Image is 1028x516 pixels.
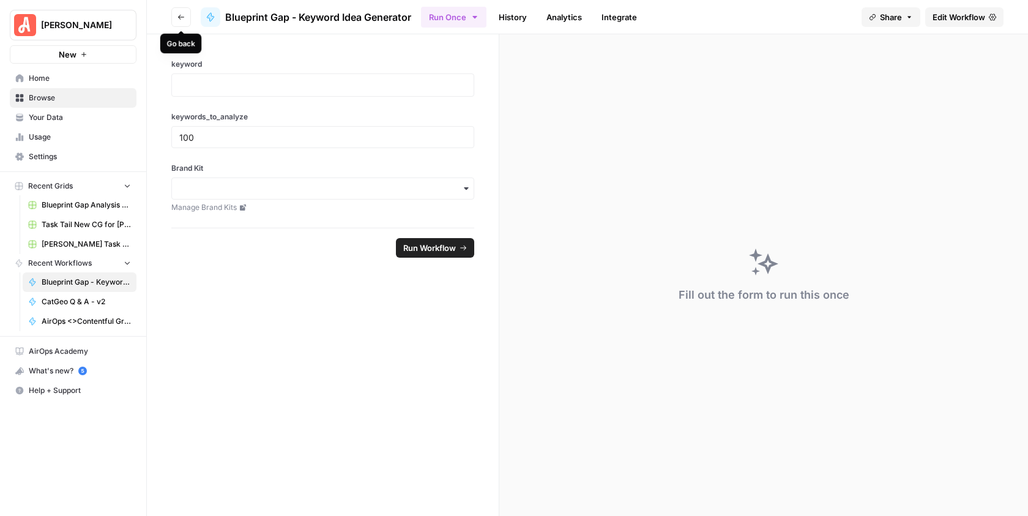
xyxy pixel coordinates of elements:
[594,7,644,27] a: Integrate
[403,242,456,254] span: Run Workflow
[14,14,36,36] img: Angi Logo
[42,219,131,230] span: Task Tail New CG for [PERSON_NAME] Grid
[42,200,131,211] span: Blueprint Gap Analysis Grid
[59,48,76,61] span: New
[81,368,84,374] text: 5
[10,254,136,272] button: Recent Workflows
[10,177,136,195] button: Recent Grids
[10,69,136,88] a: Home
[23,195,136,215] a: Blueprint Gap Analysis Grid
[23,234,136,254] a: [PERSON_NAME] Task Tail New/ Update CG w/ Internal Links
[42,277,131,288] span: Blueprint Gap - Keyword Idea Generator
[421,7,486,28] button: Run Once
[42,296,131,307] span: CatGeo Q & A - v2
[10,381,136,400] button: Help + Support
[29,385,131,396] span: Help + Support
[167,38,195,49] div: Go back
[171,163,474,174] label: Brand Kit
[23,292,136,312] a: CatGeo Q & A - v2
[28,181,73,192] span: Recent Grids
[679,286,849,304] div: Fill out the form to run this once
[171,59,474,70] label: keyword
[933,11,985,23] span: Edit Workflow
[78,367,87,375] a: 5
[29,132,131,143] span: Usage
[29,92,131,103] span: Browse
[10,342,136,361] a: AirOps Academy
[42,239,131,250] span: [PERSON_NAME] Task Tail New/ Update CG w/ Internal Links
[28,258,92,269] span: Recent Workflows
[491,7,534,27] a: History
[201,7,411,27] a: Blueprint Gap - Keyword Idea Generator
[171,202,474,213] a: Manage Brand Kits
[925,7,1004,27] a: Edit Workflow
[10,45,136,64] button: New
[880,11,902,23] span: Share
[29,73,131,84] span: Home
[10,10,136,40] button: Workspace: Angi
[23,272,136,292] a: Blueprint Gap - Keyword Idea Generator
[171,111,474,122] label: keywords_to_analyze
[29,151,131,162] span: Settings
[29,346,131,357] span: AirOps Academy
[41,19,115,31] span: [PERSON_NAME]
[396,238,474,258] button: Run Workflow
[10,88,136,108] a: Browse
[10,361,136,381] button: What's new? 5
[23,215,136,234] a: Task Tail New CG for [PERSON_NAME] Grid
[29,112,131,123] span: Your Data
[10,127,136,147] a: Usage
[539,7,589,27] a: Analytics
[10,362,136,380] div: What's new?
[10,147,136,166] a: Settings
[862,7,920,27] button: Share
[23,312,136,331] a: AirOps <>Contentful Grouped Answers per Question CSV
[10,108,136,127] a: Your Data
[225,10,411,24] span: Blueprint Gap - Keyword Idea Generator
[42,316,131,327] span: AirOps <>Contentful Grouped Answers per Question CSV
